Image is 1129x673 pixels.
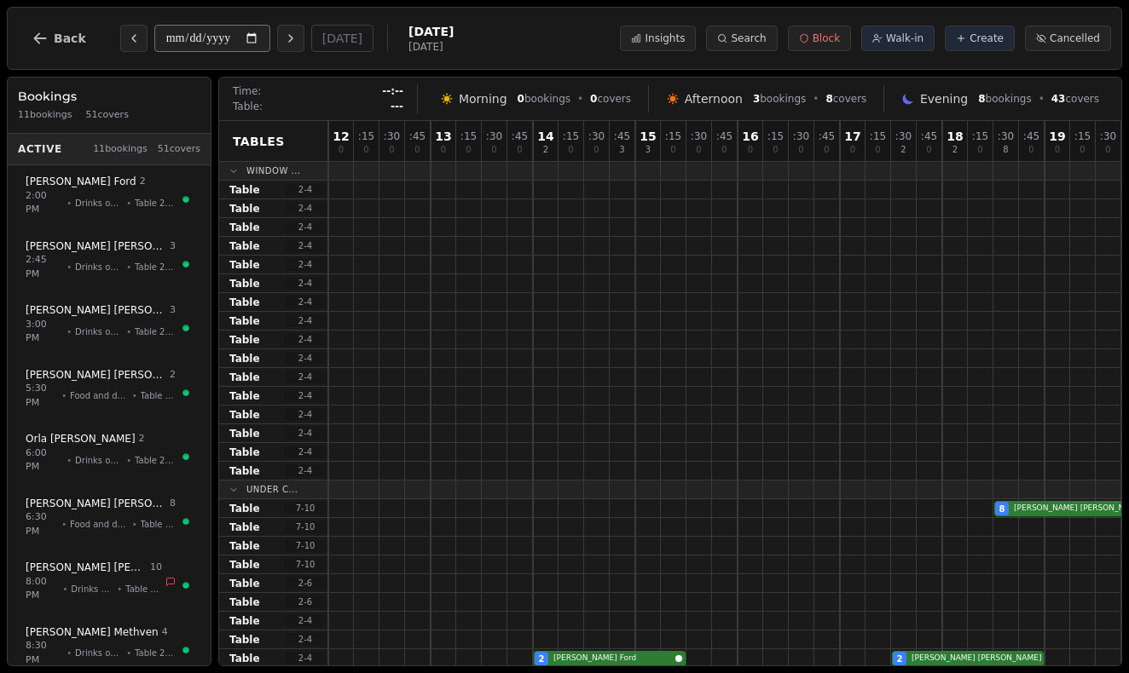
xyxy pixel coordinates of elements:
[26,510,58,538] span: 6:30 PM
[875,146,880,154] span: 0
[414,146,420,154] span: 0
[978,93,985,105] span: 8
[67,325,72,338] span: •
[229,221,260,234] span: Table
[978,92,1031,106] span: bookings
[491,146,496,154] span: 0
[518,93,524,105] span: 0
[945,26,1015,51] button: Create
[285,502,326,515] span: 7 - 10
[408,40,454,54] span: [DATE]
[18,142,62,156] span: Active
[1051,92,1099,106] span: covers
[577,92,583,106] span: •
[813,92,819,106] span: •
[311,25,373,52] button: [DATE]
[229,183,260,197] span: Table
[135,647,176,659] span: Table 213
[229,352,260,365] span: Table
[798,146,803,154] span: 0
[645,32,685,45] span: Insights
[285,352,326,365] span: 2 - 4
[819,131,835,141] span: : 45
[921,131,937,141] span: : 45
[665,131,681,141] span: : 15
[731,32,766,45] span: Search
[553,653,672,664] span: [PERSON_NAME] Ford
[813,32,840,45] span: Block
[1049,130,1065,142] span: 19
[1105,146,1110,154] span: 0
[135,261,176,273] span: Table 214
[460,131,477,141] span: : 15
[70,518,129,531] span: Food and drinks
[61,389,67,402] span: •
[563,131,579,141] span: : 15
[71,583,113,595] span: Drinks only
[285,239,326,252] span: 2 - 4
[1050,32,1100,45] span: Cancelled
[947,130,963,142] span: 18
[590,92,631,106] span: covers
[1039,92,1045,106] span: •
[753,92,806,106] span: bookings
[14,487,204,549] button: [PERSON_NAME] [PERSON_NAME]86:30 PM•Food and drinks•Table 201
[1080,146,1085,154] span: 0
[972,131,988,141] span: : 15
[26,253,63,281] span: 2:45 PM
[126,325,131,338] span: •
[126,647,131,659] span: •
[26,175,136,188] span: [PERSON_NAME] Ford
[150,561,162,575] span: 10
[646,146,651,154] span: 3
[285,652,326,664] span: 2 - 4
[1051,93,1066,105] span: 43
[999,503,1005,515] span: 8
[593,146,599,154] span: 0
[788,26,851,51] button: Block
[285,333,326,346] span: 2 - 4
[435,130,451,142] span: 13
[588,131,605,141] span: : 30
[26,575,59,603] span: 8:00 PM
[229,539,260,553] span: Table
[952,146,958,154] span: 2
[870,131,886,141] span: : 15
[358,131,374,141] span: : 15
[1100,131,1116,141] span: : 30
[26,497,166,510] span: [PERSON_NAME] [PERSON_NAME]
[748,146,753,154] span: 0
[132,389,137,402] span: •
[120,25,148,52] button: Previous day
[620,26,696,51] button: Insights
[229,239,260,253] span: Table
[640,130,656,142] span: 15
[543,146,548,154] span: 2
[825,92,866,106] span: covers
[466,146,471,154] span: 0
[977,146,982,154] span: 0
[26,432,136,446] span: Orla [PERSON_NAME]
[998,131,1014,141] span: : 30
[229,464,260,478] span: Table
[61,518,67,531] span: •
[170,497,176,511] span: 8
[229,502,260,515] span: Table
[125,583,162,595] span: Table 204
[126,454,131,467] span: •
[486,131,502,141] span: : 30
[706,26,777,51] button: Search
[382,84,403,98] span: --:--
[333,130,349,142] span: 12
[93,142,148,157] span: 11 bookings
[229,314,260,328] span: Table
[920,90,968,107] span: Evening
[285,558,326,571] span: 7 - 10
[26,446,63,475] span: 6:00 PM
[1055,146,1060,154] span: 0
[517,146,522,154] span: 0
[229,521,260,534] span: Table
[285,539,326,552] span: 7 - 10
[229,296,260,309] span: Table
[18,108,72,123] span: 11 bookings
